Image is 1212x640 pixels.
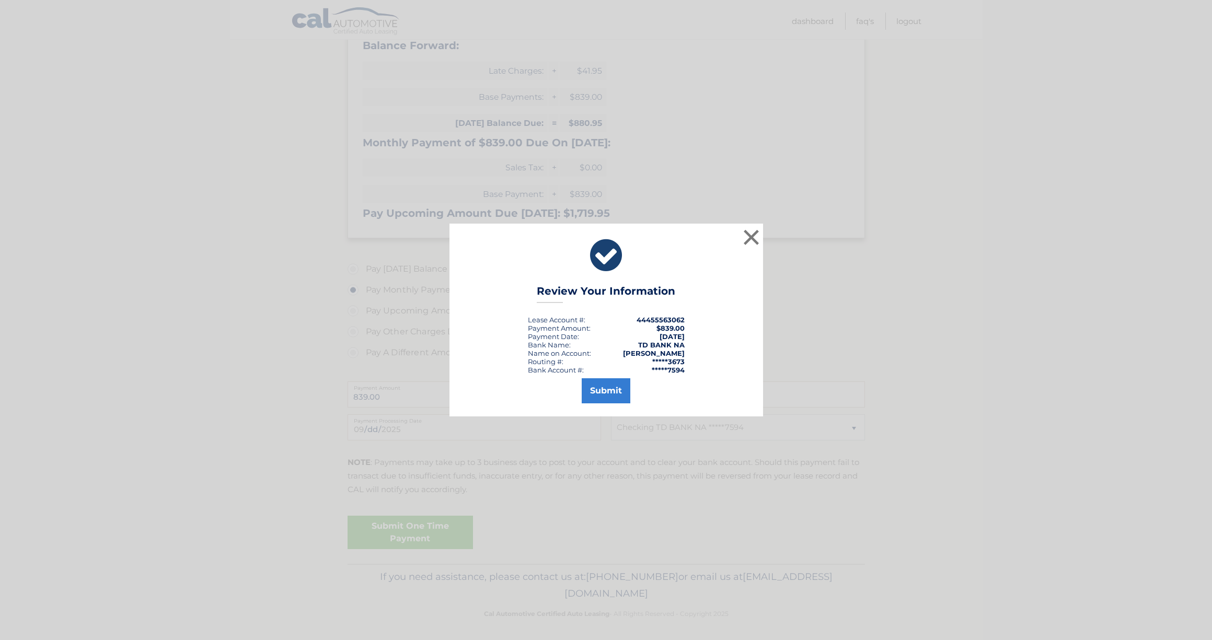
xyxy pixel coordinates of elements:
[528,349,591,357] div: Name on Account:
[656,324,685,332] span: $839.00
[528,332,579,341] div: :
[537,285,675,303] h3: Review Your Information
[660,332,685,341] span: [DATE]
[582,378,630,403] button: Submit
[528,357,563,366] div: Routing #:
[528,316,585,324] div: Lease Account #:
[528,332,578,341] span: Payment Date
[623,349,685,357] strong: [PERSON_NAME]
[528,324,591,332] div: Payment Amount:
[528,341,571,349] div: Bank Name:
[638,341,685,349] strong: TD BANK NA
[528,366,584,374] div: Bank Account #:
[741,227,762,248] button: ×
[637,316,685,324] strong: 44455563062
